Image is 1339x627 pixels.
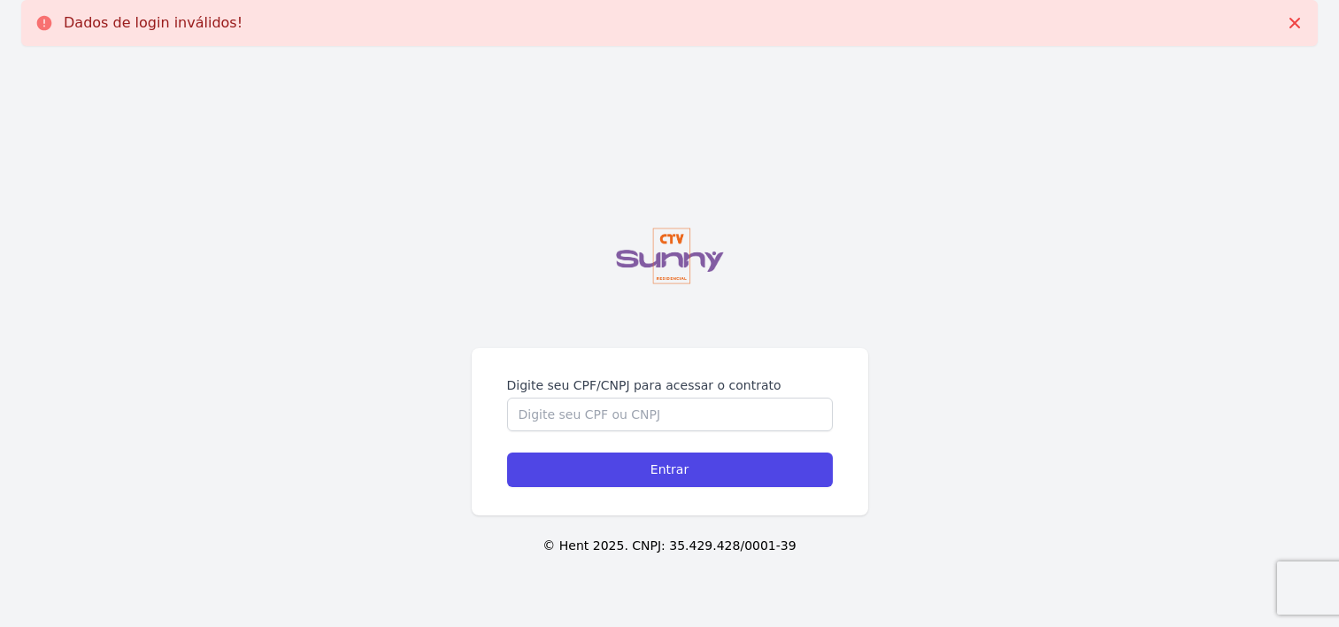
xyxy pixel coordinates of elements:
[28,537,1311,555] p: © Hent 2025. CNPJ: 35.429.428/0001-39
[64,14,242,32] p: Dados de login inválidos!
[507,398,833,431] input: Digite seu CPF ou CNPJ
[507,453,833,487] input: Entrar
[573,192,767,321] img: logo%20sunny%20principal.png
[507,376,833,394] label: Digite seu CPF/CNPJ para acessar o contrato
